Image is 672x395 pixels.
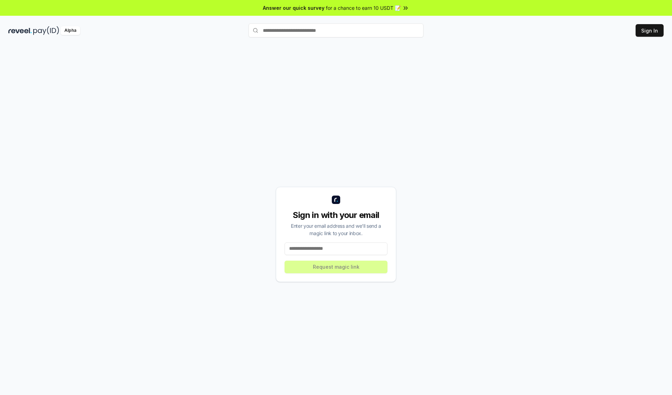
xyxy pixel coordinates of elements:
div: Sign in with your email [285,210,387,221]
img: pay_id [33,26,59,35]
img: reveel_dark [8,26,32,35]
img: logo_small [332,196,340,204]
div: Alpha [61,26,80,35]
button: Sign In [636,24,664,37]
div: Enter your email address and we’ll send a magic link to your inbox. [285,222,387,237]
span: for a chance to earn 10 USDT 📝 [326,4,401,12]
span: Answer our quick survey [263,4,324,12]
